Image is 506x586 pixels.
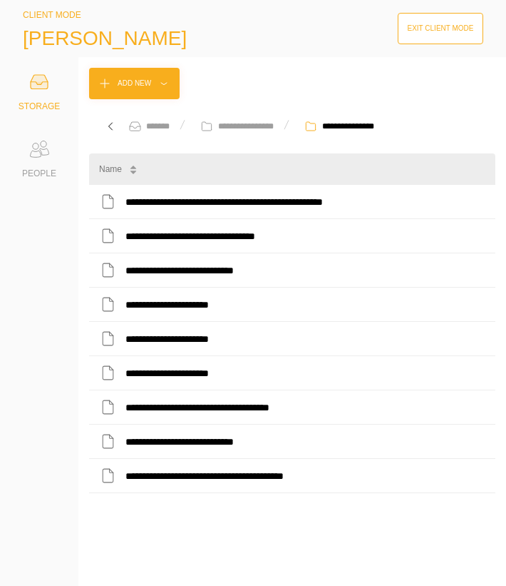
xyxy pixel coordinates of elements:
[23,27,187,50] span: [PERSON_NAME]
[458,537,492,572] iframe: Intercom live chat
[99,162,122,176] div: Name
[118,76,151,91] div: Add New
[19,99,60,113] div: STORAGE
[398,13,483,44] button: Exit Client Mode
[89,68,180,99] button: Add New
[408,21,474,36] div: Exit Client Mode
[22,166,56,181] div: PEOPLE
[23,10,81,20] span: CLIENT MODE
